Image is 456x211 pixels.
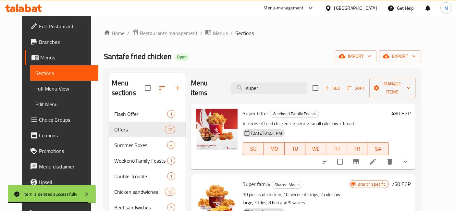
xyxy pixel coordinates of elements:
a: Full Menu View [30,81,98,96]
a: Sections [30,65,98,81]
span: Offers [114,126,165,133]
span: Upsell [39,178,93,186]
span: Summer Boxes [114,141,167,149]
span: Chicken sandwiches [114,188,165,196]
span: Select section [309,81,322,95]
span: FR [350,144,365,154]
h6: 480 EGP [391,109,411,118]
a: Branches [25,34,98,50]
span: SU [246,144,261,154]
li: / [230,29,233,37]
span: 1 [167,158,175,164]
div: Shared Meals [272,181,302,189]
a: Home [104,29,125,37]
button: TU [285,142,305,155]
p: 6 pieces of fried chicken + 2 rizo+ 2 small coleslaw + bread [243,119,389,128]
button: import [335,50,376,62]
div: items [167,172,175,180]
span: Select all sections [141,81,154,95]
span: Manage items [375,80,411,96]
a: Edit Menu [30,96,98,112]
div: Weekend Family Feasts [270,110,319,118]
button: delete [382,154,398,169]
a: Menus [205,29,228,37]
span: Santafe fried chicken [104,49,172,64]
div: items [167,141,175,149]
span: SA [371,144,386,154]
span: 12 [165,127,175,133]
span: Select to update [333,155,347,168]
button: SA [368,142,389,155]
button: Add section [170,80,186,96]
h2: Menu items [191,78,223,98]
span: Add item [322,83,343,93]
div: items [167,110,175,118]
span: export [384,52,416,60]
a: Edit Restaurant [25,19,98,34]
div: Flash Offer [114,110,167,118]
button: SU [243,142,264,155]
h2: Menu sections [112,78,145,98]
span: Super Offer [243,108,268,118]
span: Sections [35,69,93,77]
input: search [231,82,307,94]
button: Manage items [369,78,416,98]
span: M [444,5,448,12]
span: Choice Groups [39,116,93,124]
h6: 750 EGP [391,180,411,189]
button: WE [305,142,326,155]
span: WE [308,144,324,154]
span: 13 [165,189,175,195]
span: Coupons [39,131,93,139]
div: items [165,188,175,196]
div: Summer Boxes4 [109,137,186,153]
div: [GEOGRAPHIC_DATA] [334,5,377,12]
a: Upsell [25,174,98,190]
span: 1 [167,173,175,180]
button: Add [322,83,343,93]
button: Branch-specific-item [348,154,364,169]
button: FR [347,142,368,155]
a: Restaurants management [132,29,198,37]
span: Double Trouble [114,172,167,180]
span: TH [329,144,344,154]
span: Full Menu View [35,85,93,93]
span: Menus [40,54,93,61]
span: 4 [167,142,175,148]
span: Sort sections [154,80,170,96]
div: Weekend Family Feasts1 [109,153,186,168]
button: show more [398,154,413,169]
img: Super Offer [196,109,238,150]
span: Menu disclaimer [39,163,93,170]
button: MO [264,142,285,155]
span: 7 [167,205,175,211]
div: Weekend Family Feasts [114,157,167,165]
button: export [379,50,421,62]
a: Menus [25,50,98,65]
span: 1 [167,111,175,117]
span: Super family [243,179,270,189]
button: sort-choices [318,154,333,169]
span: Branch specific [355,181,388,187]
div: items [167,157,175,165]
li: / [127,29,129,37]
div: Item is deleted successfully [23,191,78,198]
button: TH [326,142,347,155]
span: Edit Menu [35,100,93,108]
li: / [200,29,203,37]
span: Restaurants management [140,29,198,37]
div: Double Trouble1 [109,168,186,184]
span: Shared Meals [272,181,302,189]
a: Promotions [25,143,98,159]
span: Sections [235,29,254,37]
span: TU [287,144,303,154]
div: Menu-management [264,4,304,12]
button: Sort [346,83,367,93]
span: MO [266,144,282,154]
a: Menu disclaimer [25,159,98,174]
span: import [340,52,371,60]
